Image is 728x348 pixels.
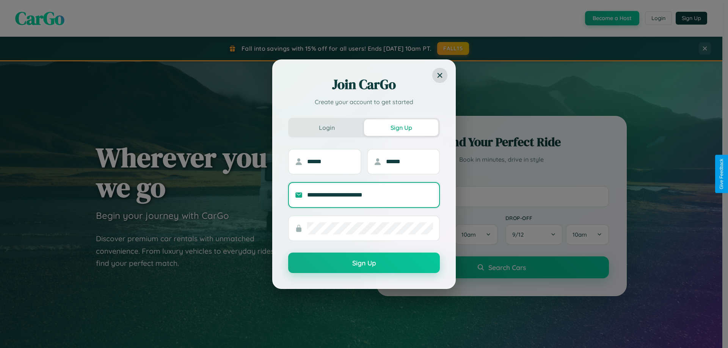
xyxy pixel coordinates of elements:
button: Sign Up [288,253,440,273]
div: Give Feedback [719,159,724,189]
button: Login [290,119,364,136]
p: Create your account to get started [288,97,440,106]
h2: Join CarGo [288,75,440,94]
button: Sign Up [364,119,438,136]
